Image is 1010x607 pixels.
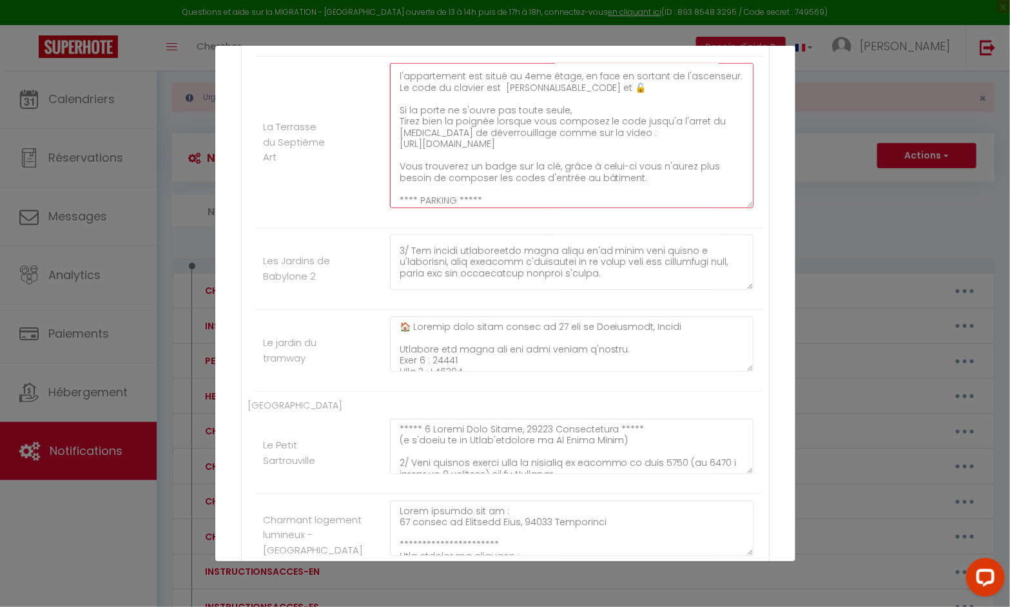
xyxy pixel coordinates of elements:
label: La Terrasse du Septième Art [263,119,331,165]
label: [GEOGRAPHIC_DATA] [248,398,343,412]
label: Le Petit Sartrouville [263,438,331,468]
label: Le jardin du tramway [263,335,331,365]
iframe: LiveChat chat widget [956,553,1010,607]
label: Les Jardins de Babylone 2 [263,253,331,284]
label: Charmant logement lumineux - [GEOGRAPHIC_DATA] [263,512,363,558]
